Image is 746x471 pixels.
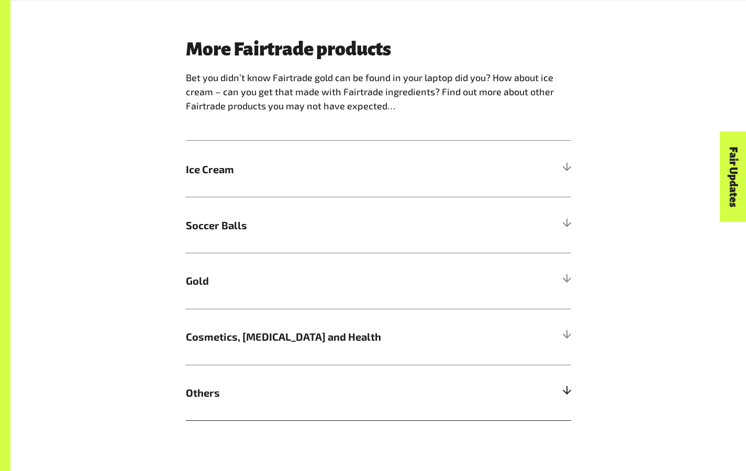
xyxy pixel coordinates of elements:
[186,161,475,177] span: Ice Cream
[186,217,475,233] span: Soccer Balls
[186,329,475,344] span: Cosmetics, [MEDICAL_DATA] and Health
[186,385,475,400] span: Others
[186,72,554,111] span: Bet you didn’t know Fairtrade gold can be found in your laptop did you? How about ice cream – can...
[186,39,571,60] h3: More Fairtrade products
[186,273,475,288] span: Gold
